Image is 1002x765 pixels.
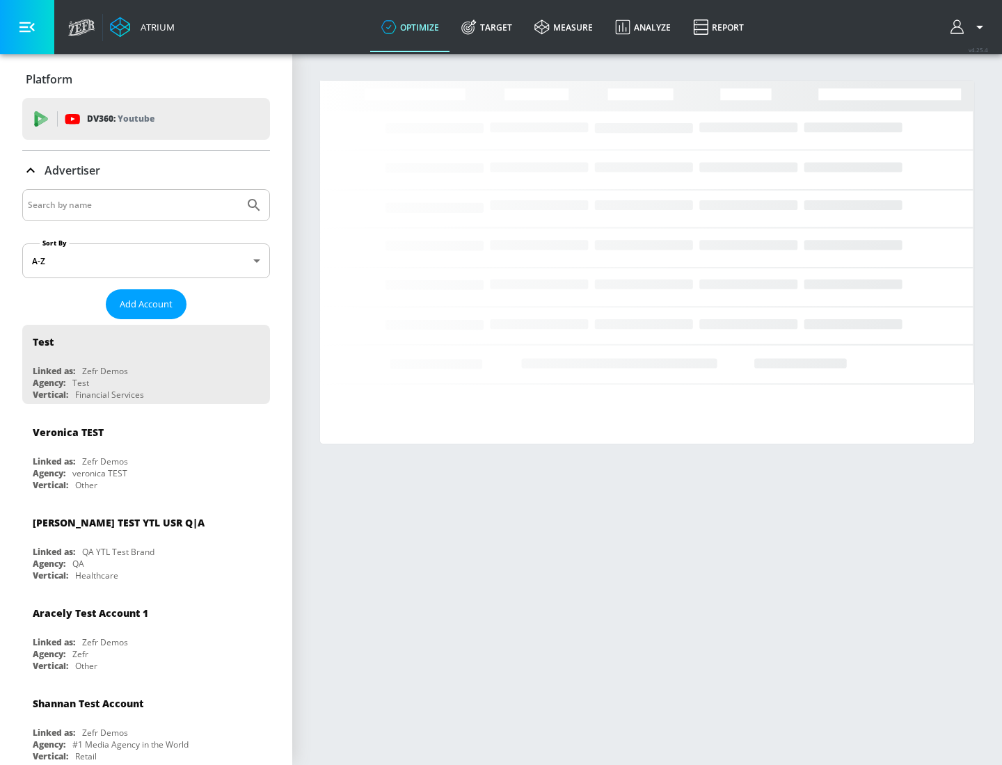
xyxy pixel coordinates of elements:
[82,727,128,739] div: Zefr Demos
[523,2,604,52] a: measure
[22,151,270,190] div: Advertiser
[40,239,70,248] label: Sort By
[969,46,988,54] span: v 4.25.4
[22,60,270,99] div: Platform
[135,21,175,33] div: Atrium
[22,415,270,494] div: Veronica TESTLinked as:Zefr DemosAgency:veronica TESTVertical:Other
[22,506,270,585] div: [PERSON_NAME] TEST YTL USR Q|ALinked as:QA YTL Test BrandAgency:QAVertical:Healthcare
[33,365,75,377] div: Linked as:
[87,111,154,127] p: DV360:
[370,2,450,52] a: optimize
[118,111,154,126] p: Youtube
[106,289,186,319] button: Add Account
[28,196,239,214] input: Search by name
[22,98,270,140] div: DV360: Youtube
[75,750,97,762] div: Retail
[33,546,75,558] div: Linked as:
[604,2,682,52] a: Analyze
[45,163,100,178] p: Advertiser
[33,516,205,529] div: [PERSON_NAME] TEST YTL USR Q|A
[82,546,154,558] div: QA YTL Test Brand
[75,570,118,581] div: Healthcare
[33,636,75,648] div: Linked as:
[120,296,173,312] span: Add Account
[75,389,144,401] div: Financial Services
[82,456,128,467] div: Zefr Demos
[82,365,128,377] div: Zefr Demos
[33,479,68,491] div: Vertical:
[33,335,54,348] div: Test
[22,325,270,404] div: TestLinked as:Zefr DemosAgency:TestVertical:Financial Services
[33,750,68,762] div: Vertical:
[33,389,68,401] div: Vertical:
[82,636,128,648] div: Zefr Demos
[33,426,104,439] div: Veronica TEST
[72,648,88,660] div: Zefr
[72,377,89,389] div: Test
[75,660,97,672] div: Other
[33,660,68,672] div: Vertical:
[33,648,65,660] div: Agency:
[33,606,148,620] div: Aracely Test Account 1
[26,72,72,87] p: Platform
[110,17,175,38] a: Atrium
[33,467,65,479] div: Agency:
[33,570,68,581] div: Vertical:
[72,739,189,750] div: #1 Media Agency in the World
[22,243,270,278] div: A-Z
[33,456,75,467] div: Linked as:
[22,596,270,675] div: Aracely Test Account 1Linked as:Zefr DemosAgency:ZefrVertical:Other
[33,558,65,570] div: Agency:
[33,739,65,750] div: Agency:
[33,727,75,739] div: Linked as:
[682,2,755,52] a: Report
[33,377,65,389] div: Agency:
[75,479,97,491] div: Other
[72,558,84,570] div: QA
[72,467,127,479] div: veronica TEST
[33,697,143,710] div: Shannan Test Account
[450,2,523,52] a: Target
